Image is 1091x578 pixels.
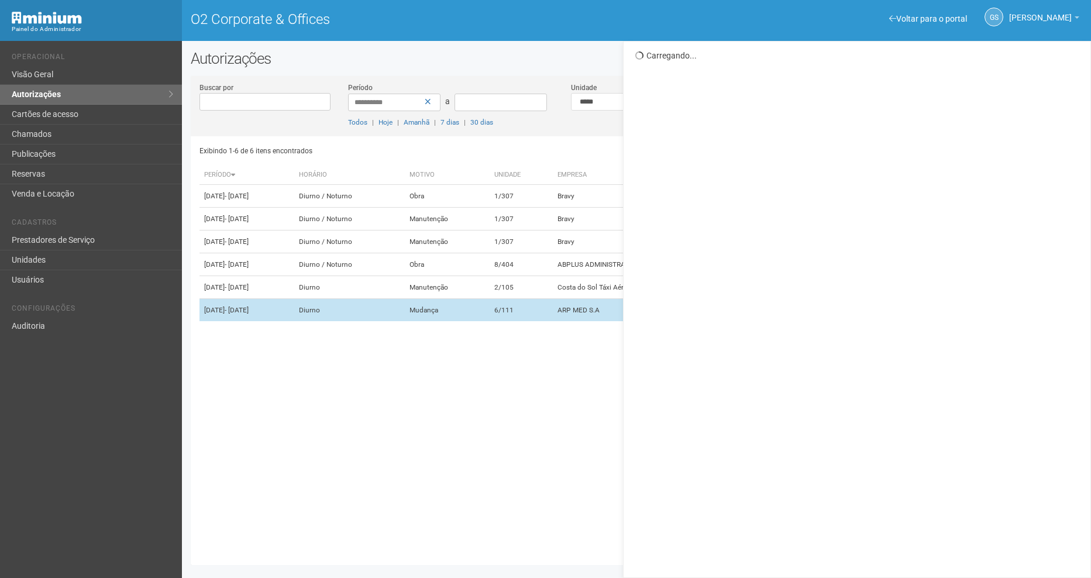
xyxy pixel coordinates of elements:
a: GS [985,8,1003,26]
td: Bravy [553,208,810,230]
h2: Autorizações [191,50,1082,67]
span: | [434,118,436,126]
h1: O2 Corporate & Offices [191,12,628,27]
div: Carregando... [635,50,1082,61]
span: a [445,97,450,106]
li: Cadastros [12,218,173,230]
td: Manutenção [405,230,490,253]
td: ARP MED S.A [553,299,810,322]
span: | [372,118,374,126]
a: Voltar para o portal [889,14,967,23]
td: [DATE] [199,276,294,299]
a: Hoje [378,118,393,126]
td: Diurno / Noturno [294,253,405,276]
td: [DATE] [199,230,294,253]
td: 1/307 [490,185,553,208]
li: Configurações [12,304,173,316]
td: Diurno [294,299,405,322]
td: [DATE] [199,185,294,208]
td: 1/307 [490,230,553,253]
label: Período [348,82,373,93]
td: Bravy [553,185,810,208]
th: Período [199,166,294,185]
label: Unidade [571,82,597,93]
td: Diurno / Noturno [294,185,405,208]
th: Empresa [553,166,810,185]
td: ABPLUS ADMINISTRADORA DE BENEFÍCIOS [553,253,810,276]
td: 1/307 [490,208,553,230]
img: Minium [12,12,82,24]
td: [DATE] [199,299,294,322]
label: Buscar por [199,82,233,93]
td: Manutenção [405,208,490,230]
span: - [DATE] [225,215,249,223]
div: Painel do Administrador [12,24,173,35]
th: Unidade [490,166,553,185]
span: - [DATE] [225,283,249,291]
td: Bravy [553,230,810,253]
span: - [DATE] [225,306,249,314]
td: Costa do Sol Táxi Aéreo S.A [553,276,810,299]
td: Mudança [405,299,490,322]
td: 2/105 [490,276,553,299]
div: Exibindo 1-6 de 6 itens encontrados [199,142,634,160]
td: 6/111 [490,299,553,322]
td: 8/404 [490,253,553,276]
a: [PERSON_NAME] [1009,15,1079,24]
td: Obra [405,185,490,208]
a: 7 dias [440,118,459,126]
li: Operacional [12,53,173,65]
td: Manutenção [405,276,490,299]
span: - [DATE] [225,260,249,269]
span: | [397,118,399,126]
th: Motivo [405,166,490,185]
span: - [DATE] [225,192,249,200]
span: | [464,118,466,126]
td: Diurno / Noturno [294,208,405,230]
th: Horário [294,166,405,185]
a: Todos [348,118,367,126]
a: Amanhã [404,118,429,126]
td: Diurno / Noturno [294,230,405,253]
td: [DATE] [199,208,294,230]
span: Gabriela Souza [1009,2,1072,22]
td: [DATE] [199,253,294,276]
span: - [DATE] [225,238,249,246]
td: Diurno [294,276,405,299]
a: 30 dias [470,118,493,126]
td: Obra [405,253,490,276]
